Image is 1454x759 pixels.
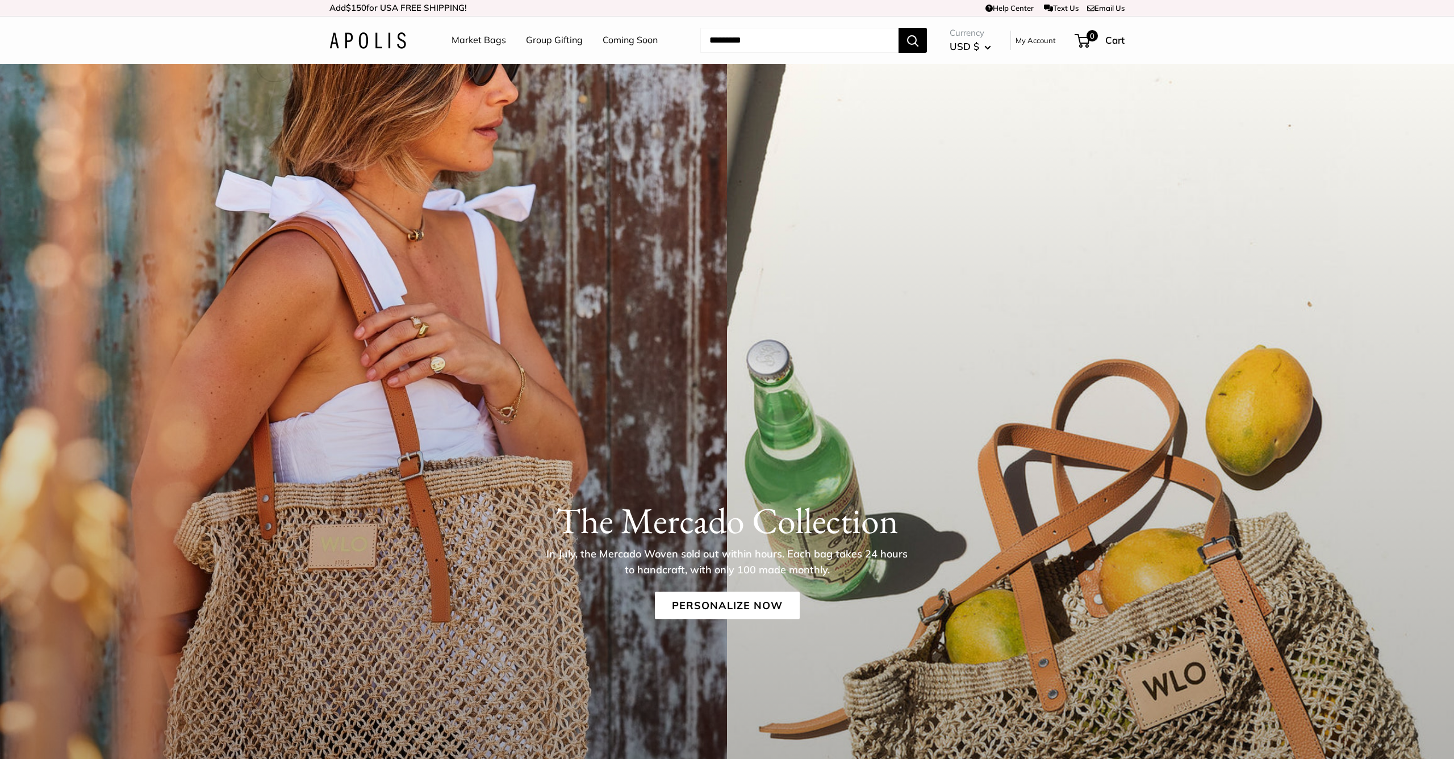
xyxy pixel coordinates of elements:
span: USD $ [950,40,979,52]
a: My Account [1016,33,1056,47]
button: Search [899,28,927,53]
span: 0 [1087,30,1098,41]
h1: The Mercado Collection [329,498,1125,542]
span: $150 [346,2,366,13]
span: Currency [950,25,991,41]
p: In July, the Mercado Woven sold out within hours. Each bag takes 24 hours to handcraft, with only... [542,546,912,577]
a: Coming Soon [603,32,658,49]
a: Email Us [1087,3,1125,12]
a: Personalize Now [655,592,800,619]
input: Search... [700,28,899,53]
img: Apolis [329,32,406,49]
a: Group Gifting [526,32,583,49]
a: Help Center [985,3,1034,12]
a: 0 Cart [1076,31,1125,49]
a: Text Us [1044,3,1079,12]
a: Market Bags [452,32,506,49]
span: Cart [1105,34,1125,46]
button: USD $ [950,37,991,56]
